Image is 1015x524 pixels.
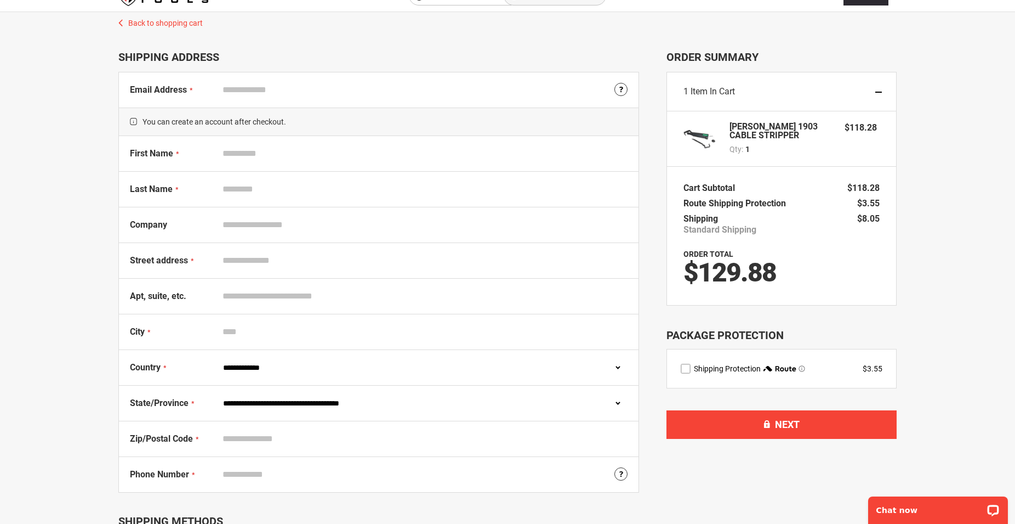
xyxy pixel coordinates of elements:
[130,184,173,194] span: Last Name
[729,122,834,140] strong: [PERSON_NAME] 1903 CABLE STRIPPER
[119,108,638,136] span: You can create an account after checkout.
[130,255,188,266] span: Street address
[130,148,173,159] span: First Name
[683,213,718,224] span: Shipping
[845,122,877,133] span: $118.28
[691,86,735,97] span: Item in Cart
[857,213,880,224] span: $8.05
[107,12,908,29] a: Back to shopping cart
[666,328,897,343] div: Package Protection
[130,84,187,95] span: Email Address
[118,50,639,64] div: Shipping Address
[745,144,750,155] span: 1
[683,122,716,155] img: GREENLEE 1903 CABLE STRIPPER
[130,291,186,301] span: Apt, suite, etc.
[130,219,167,230] span: Company
[681,363,882,374] div: route shipping protection selector element
[130,326,145,337] span: City
[683,257,776,288] span: $129.88
[666,50,897,64] span: Order Summary
[683,196,791,211] th: Route Shipping Protection
[130,469,189,480] span: Phone Number
[694,364,761,373] span: Shipping Protection
[683,250,733,258] strong: Order Total
[683,181,740,196] th: Cart Subtotal
[861,489,1015,524] iframe: LiveChat chat widget
[729,145,742,154] span: Qty
[130,433,193,444] span: Zip/Postal Code
[130,362,161,373] span: Country
[666,410,897,439] button: Next
[799,365,805,372] span: Learn more
[863,363,882,374] div: $3.55
[857,198,880,209] span: $3.55
[847,183,880,193] span: $118.28
[683,86,688,97] span: 1
[683,224,756,235] span: Standard Shipping
[130,398,189,408] span: State/Province
[775,419,800,430] span: Next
